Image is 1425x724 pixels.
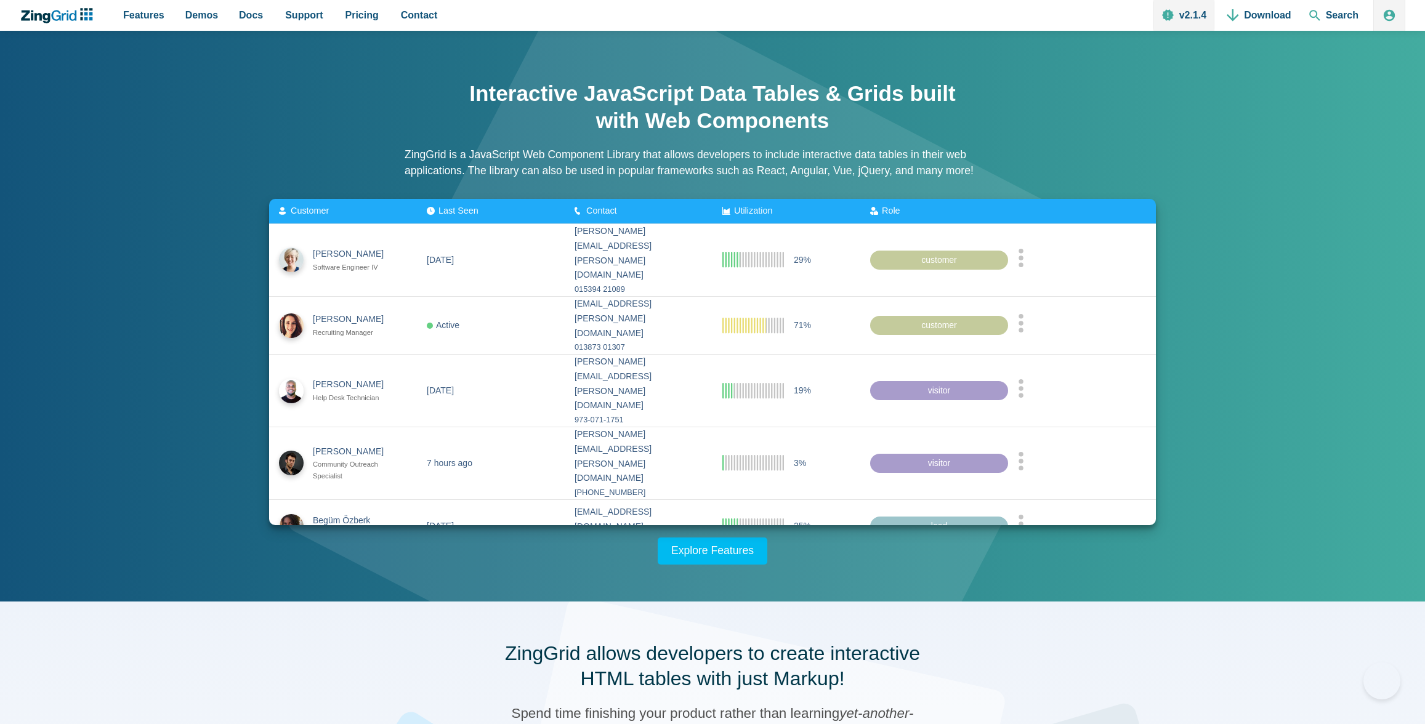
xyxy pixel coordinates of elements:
[794,456,806,470] span: 3%
[794,252,811,267] span: 29%
[734,206,772,215] span: Utilization
[401,7,438,23] span: Contact
[427,383,454,398] div: [DATE]
[870,250,1008,270] div: customer
[870,315,1008,335] div: customer
[20,8,99,23] a: ZingChart Logo. Click to return to the homepage
[575,297,703,340] div: [EMAIL_ADDRESS][PERSON_NAME][DOMAIN_NAME]
[575,224,703,283] div: [PERSON_NAME][EMAIL_ADDRESS][PERSON_NAME][DOMAIN_NAME]
[345,7,379,23] span: Pricing
[438,206,478,215] span: Last Seen
[466,80,959,134] h1: Interactive JavaScript Data Tables & Grids built with Web Components
[586,206,617,215] span: Contact
[313,327,395,339] div: Recruiting Manager
[427,519,454,534] div: [DATE]
[575,355,703,413] div: [PERSON_NAME][EMAIL_ADDRESS][PERSON_NAME][DOMAIN_NAME]
[313,444,395,459] div: [PERSON_NAME]
[870,380,1008,400] div: visitor
[313,392,395,404] div: Help Desk Technician
[497,641,928,692] h2: ZingGrid allows developers to create interactive HTML tables with just Markup!
[427,318,459,332] div: Active
[794,383,811,398] span: 19%
[870,517,1008,536] div: lead
[427,456,472,470] div: 7 hours ago
[575,486,703,499] div: [PHONE_NUMBER]
[313,247,395,262] div: [PERSON_NAME]
[575,283,703,296] div: 015394 21089
[427,252,454,267] div: [DATE]
[882,206,900,215] span: Role
[313,459,395,482] div: Community Outreach Specialist
[239,7,263,23] span: Docs
[575,413,703,427] div: 973-071-1751
[185,7,218,23] span: Demos
[313,513,395,528] div: Begüm Özberk
[1363,662,1400,699] iframe: Toggle Customer Support
[794,519,811,534] span: 25%
[313,377,395,392] div: [PERSON_NAME]
[870,453,1008,473] div: visitor
[313,262,395,273] div: Software Engineer IV
[405,147,1020,179] p: ZingGrid is a JavaScript Web Component Library that allows developers to include interactive data...
[575,505,703,534] div: [EMAIL_ADDRESS][DOMAIN_NAME]
[575,340,703,354] div: 013873 01307
[794,318,811,332] span: 71%
[658,537,767,565] a: Explore Features
[291,206,329,215] span: Customer
[313,312,395,327] div: [PERSON_NAME]
[575,427,703,486] div: [PERSON_NAME][EMAIL_ADDRESS][PERSON_NAME][DOMAIN_NAME]
[123,7,164,23] span: Features
[285,7,323,23] span: Support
